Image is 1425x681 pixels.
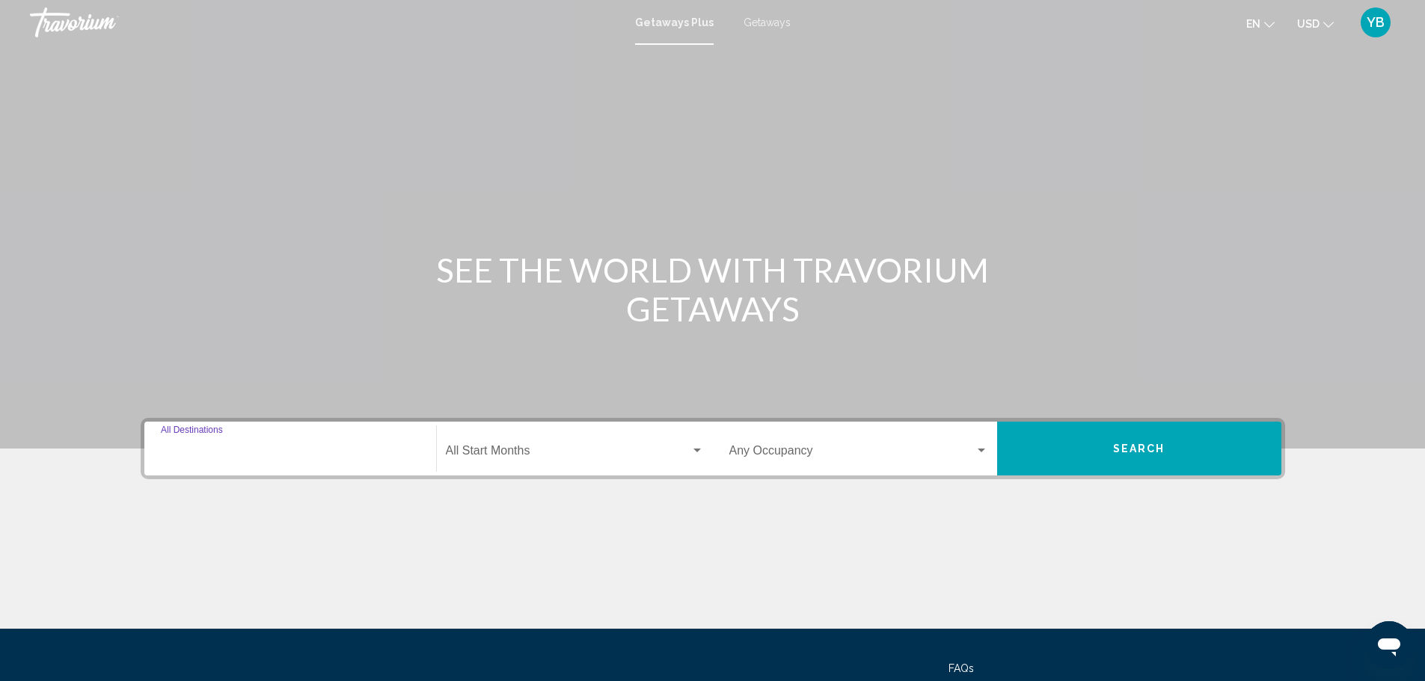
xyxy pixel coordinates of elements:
[1365,621,1413,669] iframe: Button to launch messaging window
[144,422,1281,475] div: Search widget
[635,16,714,28] a: Getaways Plus
[1297,13,1334,34] button: Change currency
[1113,443,1165,455] span: Search
[1367,15,1385,30] span: YB
[432,250,993,328] h1: SEE THE WORLD WITH TRAVORIUM GETAWAYS
[744,16,791,28] a: Getaways
[1356,7,1395,38] button: User Menu
[1246,13,1275,34] button: Change language
[997,422,1281,475] button: Search
[30,7,620,37] a: Travorium
[1246,18,1260,30] span: en
[949,662,974,674] a: FAQs
[1297,18,1320,30] span: USD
